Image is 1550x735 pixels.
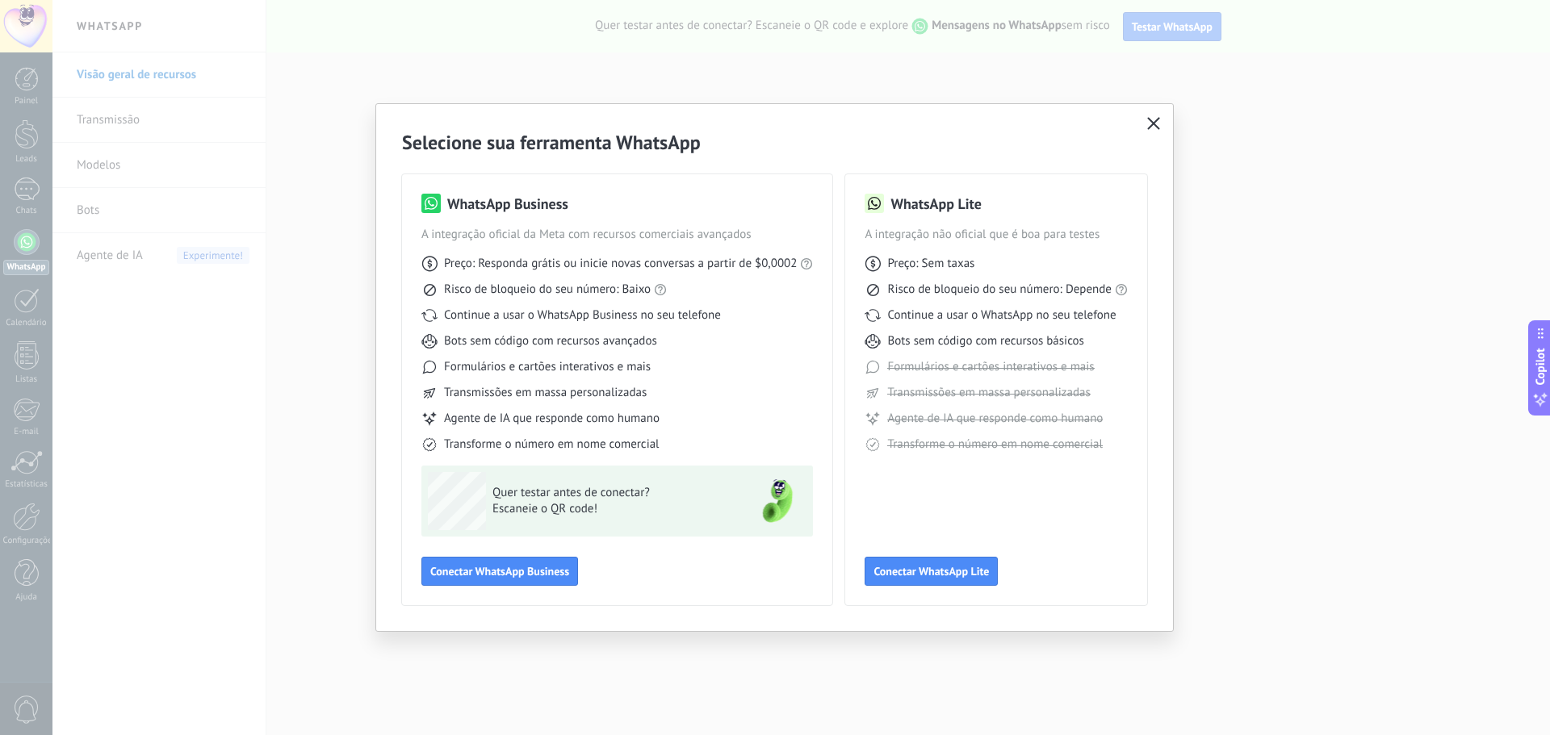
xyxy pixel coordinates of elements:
[447,194,568,214] h3: WhatsApp Business
[444,333,657,349] span: Bots sem código com recursos avançados
[887,385,1090,401] span: Transmissões em massa personalizadas
[1532,348,1548,385] span: Copilot
[444,256,797,272] span: Preço: Responda grátis ou inicie novas conversas a partir de $0,0002
[865,557,998,586] button: Conectar WhatsApp Lite
[865,227,1128,243] span: A integração não oficial que é boa para testes
[492,501,728,517] span: Escaneie o QR code!
[421,227,813,243] span: A integração oficial da Meta com recursos comerciais avançados
[887,307,1116,324] span: Continue a usar o WhatsApp no seu telefone
[492,485,728,501] span: Quer testar antes de conectar?
[444,436,659,453] span: Transforme o número em nome comercial
[887,359,1094,375] span: Formulários e cartões interativos e mais
[887,256,974,272] span: Preço: Sem taxas
[421,557,578,586] button: Conectar WhatsApp Business
[887,333,1083,349] span: Bots sem código com recursos básicos
[444,307,721,324] span: Continue a usar o WhatsApp Business no seu telefone
[444,411,660,427] span: Agente de IA que responde como humano
[890,194,981,214] h3: WhatsApp Lite
[444,359,651,375] span: Formulários e cartões interativos e mais
[444,282,651,298] span: Risco de bloqueio do seu número: Baixo
[887,411,1103,427] span: Agente de IA que responde como humano
[873,566,989,577] span: Conectar WhatsApp Lite
[748,472,806,530] img: green-phone.png
[444,385,647,401] span: Transmissões em massa personalizadas
[887,282,1112,298] span: Risco de bloqueio do seu número: Depende
[402,130,1147,155] h2: Selecione sua ferramenta WhatsApp
[887,436,1102,453] span: Transforme o número em nome comercial
[430,566,569,577] span: Conectar WhatsApp Business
